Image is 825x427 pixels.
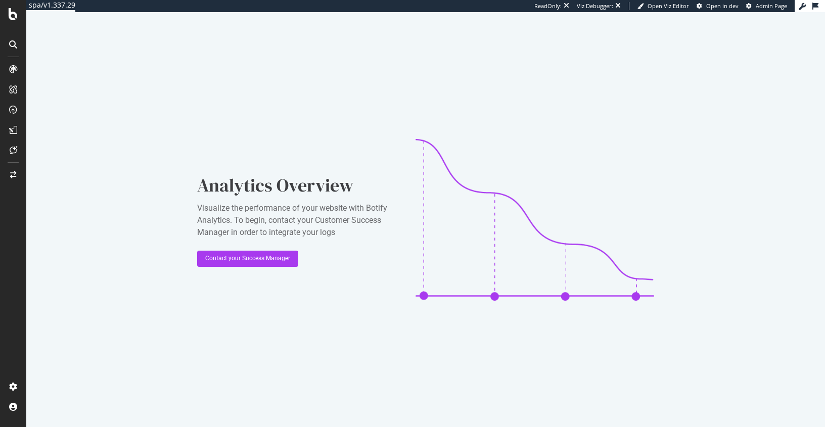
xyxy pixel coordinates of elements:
span: Admin Page [756,2,787,10]
span: Open Viz Editor [648,2,689,10]
img: CaL_T18e.png [416,139,654,301]
a: Admin Page [746,2,787,10]
a: Open in dev [697,2,739,10]
div: Contact your Success Manager [205,254,290,263]
div: Visualize the performance of your website with Botify Analytics. To begin, contact your Customer ... [197,202,399,239]
button: Contact your Success Manager [197,251,298,267]
div: ReadOnly: [534,2,562,10]
div: Analytics Overview [197,173,399,198]
div: Viz Debugger: [577,2,613,10]
span: Open in dev [706,2,739,10]
a: Open Viz Editor [637,2,689,10]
